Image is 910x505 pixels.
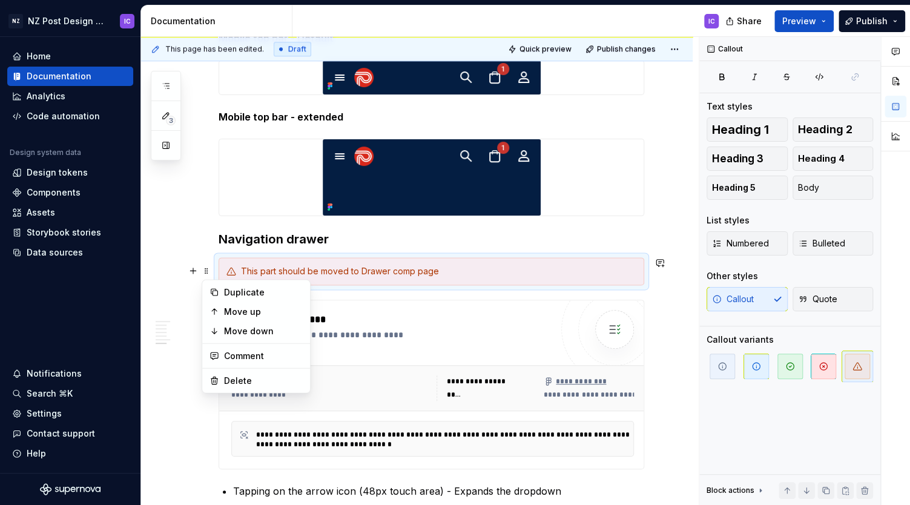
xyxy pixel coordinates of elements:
div: Delete [224,375,303,387]
button: Heading 3 [707,147,788,171]
div: Other styles [707,270,758,282]
div: Assets [27,206,55,219]
a: Components [7,183,133,202]
span: Publish changes [597,44,656,54]
button: Heading 2 [793,117,874,142]
span: This page has been edited. [165,44,264,54]
div: List styles [707,214,750,226]
button: Body [793,176,874,200]
a: Home [7,47,133,66]
a: Design tokens [7,163,133,182]
button: Publish [839,10,905,32]
div: Move up [224,306,303,318]
span: Body [798,182,819,194]
a: Storybook stories [7,223,133,242]
div: Search ⌘K [27,388,73,400]
button: Heading 5 [707,176,788,200]
div: Components [27,186,81,199]
button: Publish changes [582,41,661,58]
span: Share [737,15,762,27]
span: Publish [856,15,888,27]
div: Data sources [27,246,83,259]
div: Block actions [707,482,765,499]
a: Code automation [7,107,133,126]
span: Heading 1 [712,124,769,136]
button: Preview [774,10,834,32]
div: Storybook stories [27,226,101,239]
button: Heading 4 [793,147,874,171]
span: Numbered [712,237,769,249]
div: Notifications [27,368,82,380]
div: Contact support [27,427,95,440]
h3: Navigation drawer [219,231,644,248]
div: Comment [224,350,303,362]
button: Contact support [7,424,133,443]
div: Code automation [27,110,100,122]
span: 3 [166,116,176,125]
div: IC [124,16,131,26]
button: Quick preview [504,41,577,58]
div: Documentation [151,15,287,27]
button: Quote [793,287,874,311]
div: Block actions [707,486,754,495]
a: Data sources [7,243,133,262]
button: NZNZ Post Design SystemIC [2,8,138,34]
div: Duplicate [224,286,303,299]
strong: Mobile top bar - extended [219,111,343,123]
svg: Supernova Logo [40,483,101,495]
div: Documentation [27,70,91,82]
div: Analytics [27,90,65,102]
a: Documentation [7,67,133,86]
img: 54c0894d-0c04-4acb-bec1-5b5c4d498b7c.png [323,139,541,216]
span: Quick preview [519,44,572,54]
div: NZ Post Design System [28,15,105,27]
div: NZ [8,14,23,28]
a: Assets [7,203,133,222]
span: Heading 2 [798,124,852,136]
button: Share [719,10,770,32]
a: Analytics [7,87,133,106]
span: Draft [288,44,306,54]
div: Home [27,50,51,62]
div: Text styles [707,101,753,113]
div: Design system data [10,148,81,157]
div: Design tokens [27,167,88,179]
button: Heading 1 [707,117,788,142]
div: Settings [27,408,62,420]
span: Quote [798,293,837,305]
span: Heading 3 [712,153,763,165]
button: Numbered [707,231,788,256]
a: Settings [7,404,133,423]
div: Help [27,447,46,460]
span: Preview [782,15,816,27]
p: Tapping on the arrow icon (48px touch area) - Expands the dropdown [233,484,644,498]
button: Notifications [7,364,133,383]
button: Search ⌘K [7,384,133,403]
button: Help [7,444,133,463]
img: dde06a34-f185-40aa-bb8f-79ee8a208e52.png [323,61,541,94]
span: Heading 5 [712,182,756,194]
div: This part should be moved to Drawer comp page [241,265,636,277]
span: Heading 4 [798,153,845,165]
span: Bulleted [798,237,845,249]
div: Callout variants [707,334,774,346]
div: IC [708,16,715,26]
button: Bulleted [793,231,874,256]
div: Move down [224,325,303,337]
